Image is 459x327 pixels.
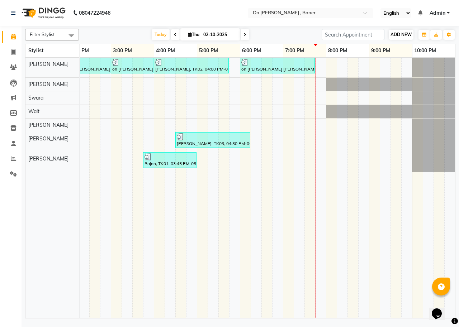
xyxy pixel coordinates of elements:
div: on [PERSON_NAME] [PERSON_NAME], TK05, 06:00 PM-07:45 PM, Swedish Full Body Massage (90 mins) (1799) [241,59,314,72]
span: Thu [186,32,201,37]
span: Today [152,29,170,40]
div: on [PERSON_NAME] [PERSON_NAME], TK04, 02:00 PM-03:00 PM, Swedish Full Body Massage (45 Mins) [68,59,110,72]
a: 3:00 PM [111,45,134,56]
img: logo [18,3,67,23]
span: ADD NEW [391,32,412,37]
a: 8:00 PM [326,45,349,56]
div: Rajan, TK01, 03:45 PM-05:00 PM, Massage -Swedish Massage (60 Min) [144,153,196,167]
span: [PERSON_NAME] [28,81,68,87]
div: on [PERSON_NAME] [PERSON_NAME], TK04, 03:00 PM-04:00 PM, Swedish Full Body Massage (45 Mins) [112,59,153,72]
input: 2025-10-02 [201,29,237,40]
div: [PERSON_NAME], TK03, 04:30 PM-06:15 PM, Deep Tissue Full Body Massage (90 mins) [176,133,250,147]
span: Filter Stylist [30,32,55,37]
a: 5:00 PM [197,45,220,56]
iframe: chat widget [429,298,452,320]
span: Stylist [28,47,43,54]
a: 7:00 PM [283,45,306,56]
a: 9:00 PM [369,45,392,56]
a: 4:00 PM [154,45,177,56]
a: 10:00 PM [412,45,438,56]
span: [PERSON_NAME] [28,135,68,142]
input: Search Appointment [322,29,384,40]
span: [PERSON_NAME] [28,61,68,67]
button: ADD NEW [389,30,413,40]
span: [PERSON_NAME] [28,155,68,162]
span: [PERSON_NAME] [28,122,68,128]
div: [PERSON_NAME], TK02, 04:00 PM-05:45 PM, Deep Tissue Full Body Massage (90 mins) [155,59,228,72]
span: Admin [430,9,445,17]
span: Swara [28,95,43,101]
b: 08047224946 [79,3,110,23]
span: Wait [28,108,39,115]
a: 6:00 PM [240,45,263,56]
